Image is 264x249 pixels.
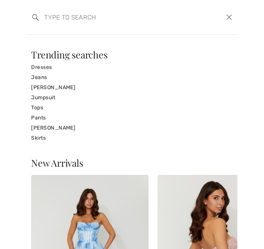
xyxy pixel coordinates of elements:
[31,133,233,143] a: Skirts
[31,50,233,59] div: Trending searches
[39,6,182,28] input: TYPE TO SEARCH
[223,12,234,23] button: Close
[31,82,233,92] a: [PERSON_NAME]
[31,113,233,123] a: Pants
[31,92,233,103] a: Jumpsuit
[31,157,83,169] span: New Arrivals
[32,14,39,21] img: search the website
[18,5,33,12] span: Chat
[31,103,233,113] a: Tops
[31,72,233,82] a: Jeans
[31,62,233,72] a: Dresses
[31,123,233,133] a: [PERSON_NAME]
